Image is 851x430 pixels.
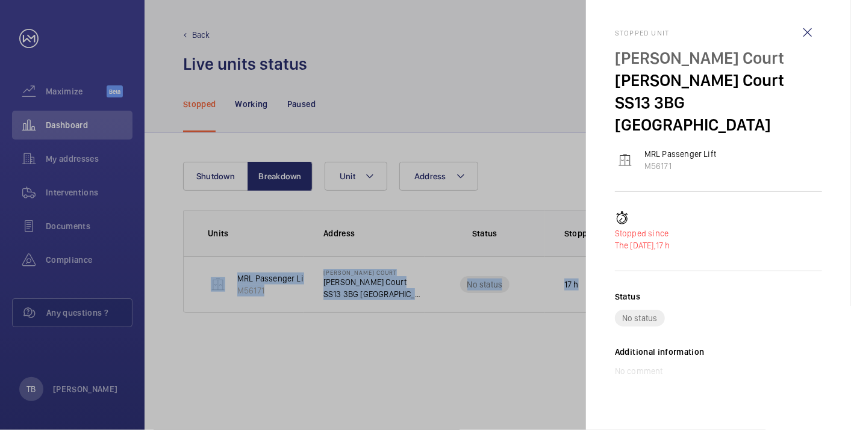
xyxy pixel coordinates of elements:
p: [PERSON_NAME] Court [615,47,822,69]
img: elevator.svg [618,153,632,167]
h2: Additional information [615,346,822,358]
p: No status [622,312,658,324]
h2: Stopped unit [615,29,822,37]
p: 17 h [615,239,822,251]
span: No comment [615,366,663,376]
h2: Status [615,290,640,303]
p: Stopped since [615,227,822,239]
p: [PERSON_NAME] Court [615,69,822,91]
p: MRL Passenger Lift [644,148,716,160]
span: The [DATE], [615,241,656,250]
p: M56171 [644,160,716,172]
p: SS13 3BG [GEOGRAPHIC_DATA] [615,91,822,136]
